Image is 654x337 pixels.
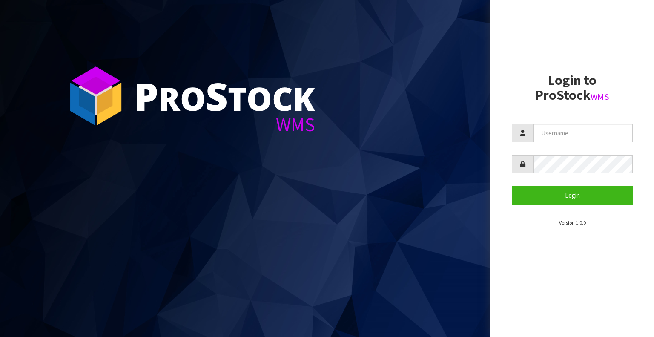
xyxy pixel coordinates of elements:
[533,124,633,142] input: Username
[591,91,609,102] small: WMS
[134,77,315,115] div: ro tock
[134,115,315,134] div: WMS
[134,70,158,122] span: P
[512,186,633,205] button: Login
[512,73,633,103] h2: Login to ProStock
[206,70,228,122] span: S
[559,219,586,226] small: Version 1.0.0
[64,64,128,128] img: ProStock Cube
